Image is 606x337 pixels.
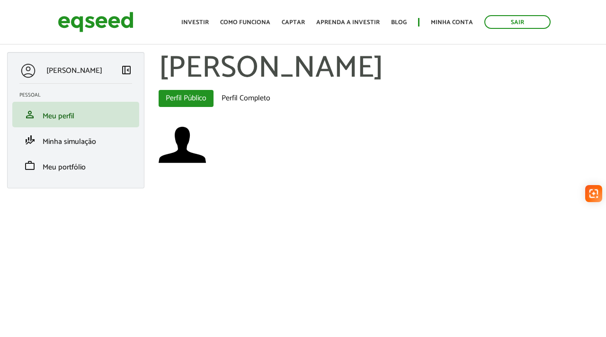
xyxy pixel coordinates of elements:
h1: [PERSON_NAME] [159,52,599,85]
a: finance_modeMinha simulação [19,134,132,146]
a: Minha conta [431,19,473,26]
span: work [24,160,36,171]
h2: Pessoal [19,92,139,98]
span: Minha simulação [43,135,96,148]
a: Perfil Completo [214,90,277,107]
span: Meu perfil [43,110,74,123]
a: Sair [484,15,551,29]
p: [PERSON_NAME] [46,66,102,75]
span: finance_mode [24,134,36,146]
a: Aprenda a investir [316,19,380,26]
a: Como funciona [220,19,270,26]
span: left_panel_close [121,64,132,76]
a: Perfil Público [159,90,214,107]
a: Colapsar menu [121,64,132,78]
a: workMeu portfólio [19,160,132,171]
a: Ver perfil do usuário. [159,121,206,168]
li: Meu perfil [12,102,139,127]
span: Meu portfólio [43,161,86,174]
a: Blog [391,19,407,26]
li: Minha simulação [12,127,139,153]
img: EqSeed [58,9,134,35]
a: personMeu perfil [19,109,132,120]
span: person [24,109,36,120]
a: Investir [181,19,209,26]
a: Captar [282,19,305,26]
img: Foto de Raphael Fernando Camargo Martins [159,121,206,168]
li: Meu portfólio [12,153,139,178]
